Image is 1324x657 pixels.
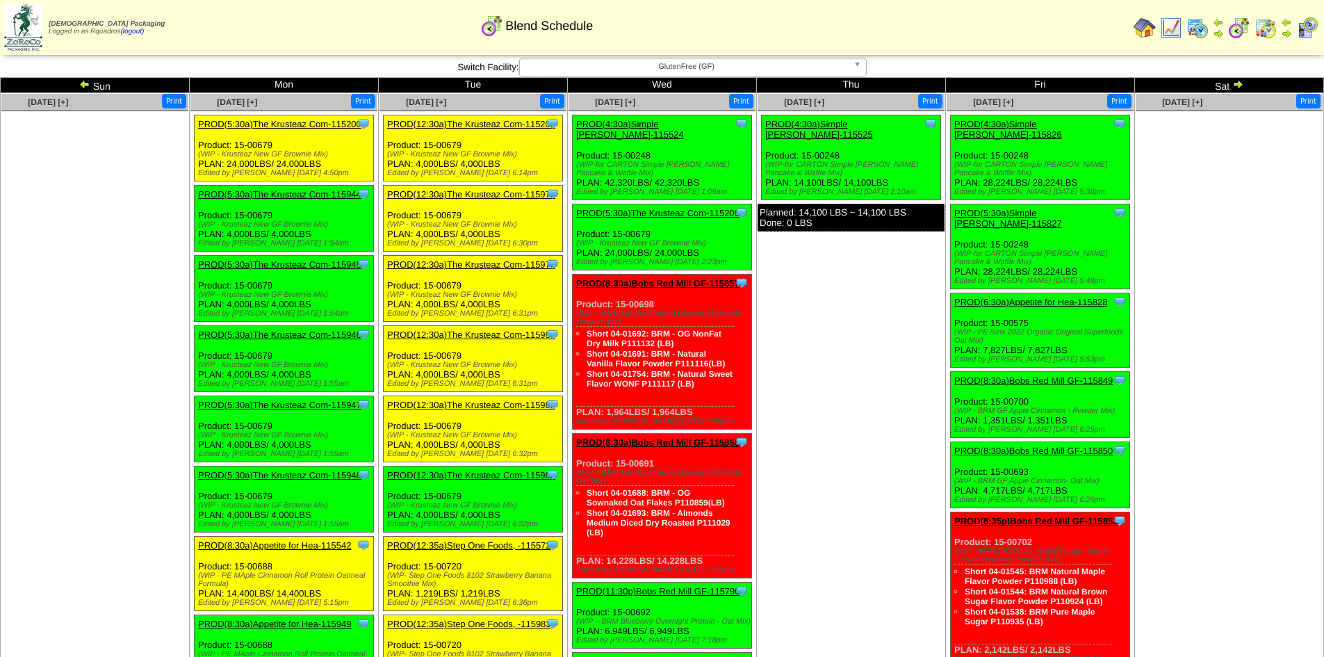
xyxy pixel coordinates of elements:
[357,398,370,412] img: Tooltip
[49,20,165,35] span: Logged in as Rquadros
[576,161,751,177] div: (WIP-for CARTON Simple [PERSON_NAME] Pancake & Waffle Mix)
[954,425,1129,434] div: Edited by [PERSON_NAME] [DATE] 6:25pm
[765,188,940,196] div: Edited by [PERSON_NAME] [DATE] 1:10am
[1162,97,1202,107] span: [DATE] [+]
[195,115,374,181] div: Product: 15-00679 PLAN: 24,000LBS / 24,000LBS
[735,206,749,220] img: Tooltip
[387,119,555,129] a: PROD(12:30a)The Krusteaz Com-115205
[1296,94,1321,108] button: Print
[387,330,555,340] a: PROD(12:30a)The Krusteaz Com-115980
[762,115,941,200] div: Product: 15-00248 PLAN: 14,100LBS / 14,100LBS
[595,97,635,107] span: [DATE] [+]
[954,496,1129,504] div: Edited by [PERSON_NAME] [DATE] 6:26pm
[576,417,751,425] div: Edited by [PERSON_NAME] [DATE] 7:29pm
[387,571,562,588] div: (WIP- Step One Foods 8102 Strawberry Banana Smoothie Mix)
[576,617,751,626] div: (WIP – BRM Blueberry Overnight Protein - Oat Mix)
[190,78,379,93] td: Mon
[198,119,361,129] a: PROD(5:30a)The Krusteaz Com-115200
[198,571,373,588] div: (WIP - PE MAple Cinnamon Roll Protein Oatmeal Formula)
[546,257,559,271] img: Tooltip
[576,566,751,574] div: Edited by [PERSON_NAME] [DATE] 7:31pm
[357,468,370,482] img: Tooltip
[540,94,564,108] button: Print
[120,28,144,35] a: (logout)
[1107,94,1131,108] button: Print
[954,375,1113,386] a: PROD(8:30a)Bobs Red Mill GF-115849
[735,584,749,598] img: Tooltip
[1135,78,1324,93] td: Sat
[573,115,752,200] div: Product: 15-00248 PLAN: 42,320LBS / 42,320LBS
[954,516,1118,526] a: PROD(8:35p)Bobs Red Mill GF-115852
[954,297,1107,307] a: PROD(6:30a)Appetite for Hea-115828
[217,97,257,107] span: [DATE] [+]
[568,78,757,93] td: Wed
[587,329,721,348] a: Short 04-01692: BRM - OG NonFat Dry Milk P111132 (LB)
[954,328,1129,345] div: (WIP - PE New 2022 Organic Original Superfoods Oat Mix)
[1160,17,1182,39] img: line_graph.gif
[384,467,563,533] div: Product: 15-00679 PLAN: 4,000LBS / 4,000LBS
[546,398,559,412] img: Tooltip
[546,187,559,201] img: Tooltip
[1113,206,1127,220] img: Tooltip
[973,97,1013,107] a: [DATE] [+]
[954,407,1129,415] div: (WIP - BRM GF Apple Cinnamon - Powder Mix)
[573,434,752,578] div: Product: 15-00691 PLAN: 14,228LBS / 14,228LBS
[198,291,373,299] div: (WIP - Krusteaz New GF Brownie Mix)
[1186,17,1209,39] img: calendarprod.gif
[387,380,562,388] div: Edited by [PERSON_NAME] [DATE] 6:31pm
[387,540,551,551] a: PROD(12:35a)Step One Foods, -115572
[357,187,370,201] img: Tooltip
[954,547,1129,564] div: (WIP - BRM [PERSON_NAME] Sugar Maple Instant Oatmeal-Powder Mix)
[357,327,370,341] img: Tooltip
[1232,79,1243,90] img: arrowright.gif
[1281,28,1292,39] img: arrowright.gif
[384,115,563,181] div: Product: 15-00679 PLAN: 4,000LBS / 4,000LBS
[757,78,946,93] td: Thu
[387,470,555,480] a: PROD(12:30a)The Krusteaz Com-115982
[198,431,373,439] div: (WIP - Krusteaz New GF Brownie Mix)
[198,259,361,270] a: PROD(5:30a)The Krusteaz Com-115945
[387,619,551,629] a: PROD(12:35a)Step One Foods, -115983
[351,94,375,108] button: Print
[765,161,940,177] div: (WIP-for CARTON Simple [PERSON_NAME] Pancake & Waffle Mix)
[758,204,945,232] div: Planned: 14,100 LBS ~ 14,100 LBS Done: 0 LBS
[546,327,559,341] img: Tooltip
[954,477,1129,485] div: (WIP - BRM GF Apple Cinnamon- Oat Mix)
[1281,17,1292,28] img: arrowleft.gif
[576,258,751,266] div: Edited by [PERSON_NAME] [DATE] 2:23pm
[198,169,373,177] div: Edited by [PERSON_NAME] [DATE] 4:50pm
[576,239,751,248] div: (WIP - Krusteaz New GF Brownie Mix)
[1213,17,1224,28] img: arrowleft.gif
[162,94,186,108] button: Print
[198,330,361,340] a: PROD(5:30a)The Krusteaz Com-115946
[573,275,752,430] div: Product: 15-00698 PLAN: 1,964LBS / 1,964LBS
[379,78,568,93] td: Tue
[546,538,559,552] img: Tooltip
[195,326,374,392] div: Product: 15-00679 PLAN: 4,000LBS / 4,000LBS
[1113,444,1127,457] img: Tooltip
[28,97,68,107] a: [DATE] [+]
[505,19,593,33] span: Blend Schedule
[387,520,562,528] div: Edited by [PERSON_NAME] [DATE] 6:32pm
[387,450,562,458] div: Edited by [PERSON_NAME] [DATE] 6:32pm
[735,117,749,131] img: Tooltip
[357,257,370,271] img: Tooltip
[198,400,361,410] a: PROD(5:30a)The Krusteaz Com-115947
[357,117,370,131] img: Tooltip
[951,204,1130,289] div: Product: 15-00248 PLAN: 28,224LBS / 28,224LBS
[954,355,1129,364] div: Edited by [PERSON_NAME] [DATE] 5:53pm
[1,78,190,93] td: Sun
[406,97,446,107] a: [DATE] [+]
[576,188,751,196] div: Edited by [PERSON_NAME] [DATE] 1:09am
[954,161,1129,177] div: (WIP-for CARTON Simple [PERSON_NAME] Pancake & Waffle Mix)
[387,501,562,510] div: (WIP - Krusteaz New GF Brownie Mix)
[384,186,563,252] div: Product: 15-00679 PLAN: 4,000LBS / 4,000LBS
[587,488,725,508] a: Short 04-01688: BRM - OG Sownaked Oat Flakes P110859(LB)
[1228,17,1250,39] img: calendarblend.gif
[765,119,873,140] a: PROD(4:30a)Simple [PERSON_NAME]-115525
[1113,373,1127,387] img: Tooltip
[576,278,739,289] a: PROD(8:30a)Bobs Red Mill GF-115857
[784,97,824,107] a: [DATE] [+]
[387,361,562,369] div: (WIP - Krusteaz New GF Brownie Mix)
